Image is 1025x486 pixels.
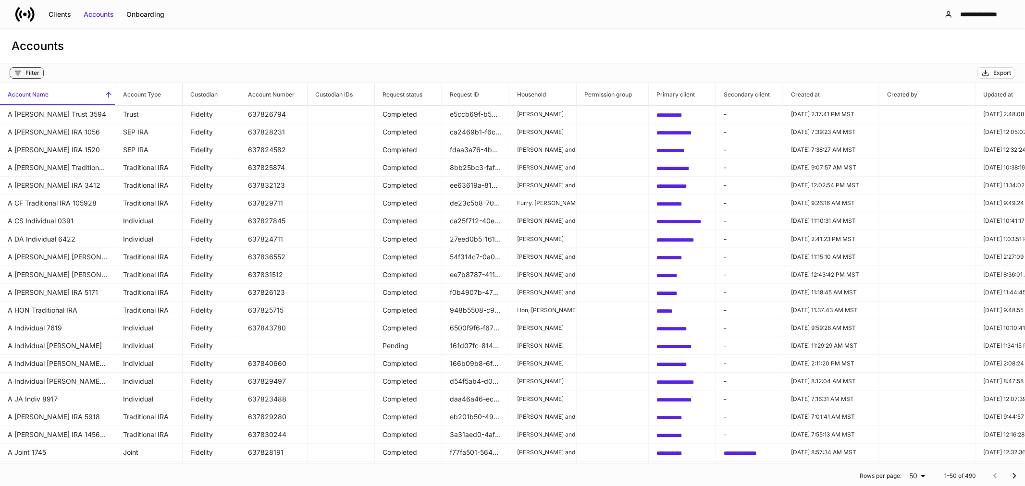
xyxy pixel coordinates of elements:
td: Completed [375,213,442,231]
p: [PERSON_NAME] and [PERSON_NAME] [517,449,568,457]
td: Completed [375,284,442,302]
td: 2025-09-24T14:55:13.133Z [783,426,879,444]
td: 2025-10-03T16:59:26.497Z [783,319,879,337]
td: 166b09b8-6fe1-4627-8db4-248f8bf328ce [442,355,509,373]
p: [PERSON_NAME] and [PERSON_NAME] [517,289,568,296]
td: ee7b8787-4113-45a4-ba1b-38262c506143 [442,266,509,284]
td: Fidelity [183,231,240,248]
span: Created at [783,83,879,105]
td: 2b613916-4aa8-4837-bad4-f3214662183f [442,462,509,480]
td: daa46a46-ecfc-4244-94af-e983f941a63d [442,390,509,408]
td: f77fa501-5642-4d12-91ba-3710aeb7db2f [442,444,509,462]
p: [PERSON_NAME] [517,342,568,350]
td: Traditional IRA [115,284,183,302]
div: 50 [905,471,929,481]
p: - [724,181,775,190]
p: - [724,127,775,137]
h6: Request ID [442,90,479,99]
td: Fidelity [183,444,240,462]
p: [PERSON_NAME] and [PERSON_NAME] [517,218,568,225]
p: - [724,412,775,422]
td: Completed [375,302,442,319]
td: Fidelity [183,373,240,390]
td: Fidelity [183,123,240,141]
td: Individual [115,337,183,355]
p: - [724,198,775,208]
td: 77bbad09-3bd4-43d5-9129-7141c729abba [649,177,716,194]
span: Request ID [442,83,509,105]
div: Export [993,69,1011,77]
td: 637824711 [240,231,308,248]
p: [DATE] 2:41:23 PM MST [791,235,871,243]
p: - [724,323,775,333]
p: - [724,217,775,226]
td: Traditional IRA [115,302,183,319]
td: Fidelity [183,426,240,444]
p: - [724,341,775,351]
td: SEP IRA [115,141,183,159]
td: 637825715 [240,302,308,319]
p: [DATE] 7:39:23 AM MST [791,128,871,136]
td: bf1ba039-15f4-45d5-8b6f-267d3363eea2 [716,462,783,480]
p: [DATE] 8:57:34 AM MST [791,449,871,457]
p: [DATE] 11:10:31 AM MST [791,218,871,225]
td: 637832123 [240,177,308,194]
td: 637836552 [240,248,308,266]
td: 2025-09-24T19:02:54.080Z [783,177,879,194]
td: 2025-09-26T21:11:20.179Z [783,355,879,373]
td: fc3e4adc-58f3-4e70-a637-9130c840a9d2 [649,426,716,444]
td: SEP IRA [115,123,183,141]
p: - [724,252,775,262]
td: 2025-09-19T14:16:31.051Z [783,390,879,408]
td: 2025-09-23T15:57:34.012Z [783,444,879,462]
h6: Created at [783,90,820,99]
td: 161d07fc-8146-4b47-ba92-929a411b4545 [442,337,509,355]
td: Traditional IRA [115,194,183,212]
td: f0b4907b-472b-4f55-afec-f89c8cbb64c0 [442,284,509,302]
td: Completed [375,408,442,426]
p: [DATE] 2:17:41 PM MST [791,110,871,118]
td: Individual [115,390,183,408]
td: 637830244 [240,426,308,444]
td: e5d80d1e-32e9-46da-bb9d-a854d92b1a07 [649,194,716,212]
td: Completed [375,426,442,444]
td: Completed [375,266,442,284]
td: 96db90a1-1a94-4661-b3cc-d8c25d4e78d1 [649,444,716,462]
td: Completed [375,355,442,373]
td: Fidelity [183,266,240,284]
td: ee63619a-81d7-4148-b9fc-9dd113e0d14e [442,177,509,194]
p: [PERSON_NAME] and [PERSON_NAME] [517,182,568,189]
td: 637825874 [240,159,308,177]
td: d54f5ab4-d0e2-4e7d-b2bd-50b19f85a4cf [442,373,509,390]
td: b72476b8-dfd8-44bc-b94e-1920aa573c33 [649,408,716,426]
td: Fidelity [183,337,240,355]
td: 637829711 [240,194,308,212]
td: Completed [375,106,442,123]
td: Traditional IRA [115,159,183,177]
td: 6500f9f6-f672-4ba7-a4fd-dd20661e01d4 [442,319,509,337]
td: 27eed0b5-1618-4d40-a74f-c82af243311f [442,231,509,248]
td: Completed [375,390,442,408]
td: Fidelity [183,284,240,302]
p: - [724,377,775,386]
p: - [724,288,775,297]
p: [DATE] 7:55:13 AM MST [791,431,871,439]
span: Custodian IDs [308,83,374,105]
p: - [724,109,775,119]
td: 637824582 [240,141,308,159]
td: dcaa0a13-5c11-41b1-bab5-5b24b2b539af [649,390,716,408]
td: Fidelity [183,141,240,159]
p: [PERSON_NAME] [517,360,568,367]
td: de23c5b8-7004-46e8-aa9b-ff1c4ab888b9 [442,194,509,212]
td: 3a31aed0-4af0-4597-9006-4e40dd4e6dc8 [442,426,509,444]
p: [PERSON_NAME] and [PERSON_NAME] [517,253,568,261]
p: [PERSON_NAME] and [PERSON_NAME] [517,271,568,279]
p: [PERSON_NAME] and [PERSON_NAME] [517,146,568,154]
p: - [724,145,775,155]
td: Fidelity [183,319,240,337]
td: Individual [115,231,183,248]
td: 637826794 [240,106,308,123]
td: Joint [115,444,183,462]
td: 637829497 [240,373,308,390]
td: Completed [375,194,442,212]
